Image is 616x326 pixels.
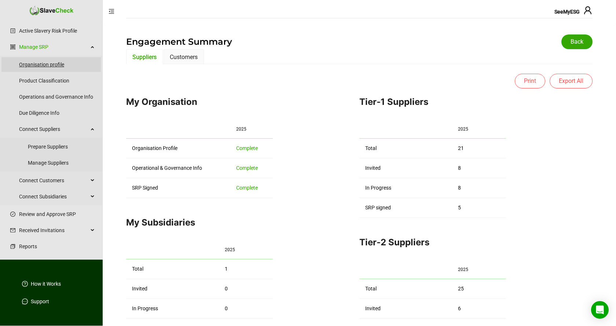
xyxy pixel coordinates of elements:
td: 8 [452,158,506,178]
td: 0 [219,279,273,299]
td: Invited [359,299,452,319]
span: Print [524,77,536,85]
span: Back [571,37,583,46]
span: Connect Customers [19,173,88,188]
h2: My Organisation [126,96,359,108]
a: How it Works [31,280,61,287]
a: Active Slavery Risk Profile [19,23,95,38]
a: Product Classification [19,73,95,88]
td: 8 [452,178,506,198]
td: Total [359,139,452,158]
div: Open Intercom Messenger [591,301,609,319]
span: Export All [559,77,583,85]
a: Due Diligence Info [19,106,95,120]
td: 6 [452,299,506,319]
span: SeeMyESG [554,9,580,15]
h2: My Subsidiaries [126,216,359,229]
a: Manage Suppliers [28,155,95,170]
th: 2025 [452,120,506,139]
td: Invited [126,279,219,299]
td: 5 [452,198,506,218]
a: Prepare Suppliers [28,139,95,154]
th: 2025 [230,120,273,139]
td: Total [359,279,452,299]
div: Customers [170,52,198,62]
span: user [583,6,592,15]
span: mail [10,228,15,233]
span: Connect Subsidiaries [19,189,88,204]
h1: Engagement Summary [126,36,593,48]
span: Complete [236,165,258,171]
td: In Progress [126,299,219,319]
h2: Tier-1 Suppliers [359,96,593,108]
td: SRP Signed [126,178,230,198]
span: group [10,44,15,50]
td: Organisation Profile [126,139,230,158]
td: Invited [359,158,452,178]
a: Organisation profile [19,57,95,72]
a: Dashboard [19,255,95,270]
th: 2025 [219,241,273,259]
div: Suppliers [132,52,157,62]
a: Support [31,298,49,305]
td: 1 [219,259,273,279]
th: 2025 [452,260,506,279]
td: 25 [452,279,506,299]
button: Back [561,34,593,49]
td: 0 [219,299,273,319]
td: SRP signed [359,198,452,218]
td: 21 [452,139,506,158]
a: Review and Approve SRP [19,207,95,221]
a: Reports [19,239,95,254]
h2: Tier-2 Suppliers [359,236,593,249]
span: Connect Suppliers [19,122,88,136]
span: Complete [236,145,258,151]
span: menu-fold [109,8,114,14]
a: Operations and Governance Info [19,89,95,104]
button: Print [515,74,545,88]
span: question-circle [22,281,28,287]
span: Received Invitations [19,223,88,238]
span: Complete [236,185,258,191]
td: Operational & Governance Info [126,158,230,178]
a: Manage SRP [19,40,88,54]
button: Export All [550,74,593,88]
span: message [22,298,28,304]
td: In Progress [359,178,452,198]
td: Total [126,259,219,279]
